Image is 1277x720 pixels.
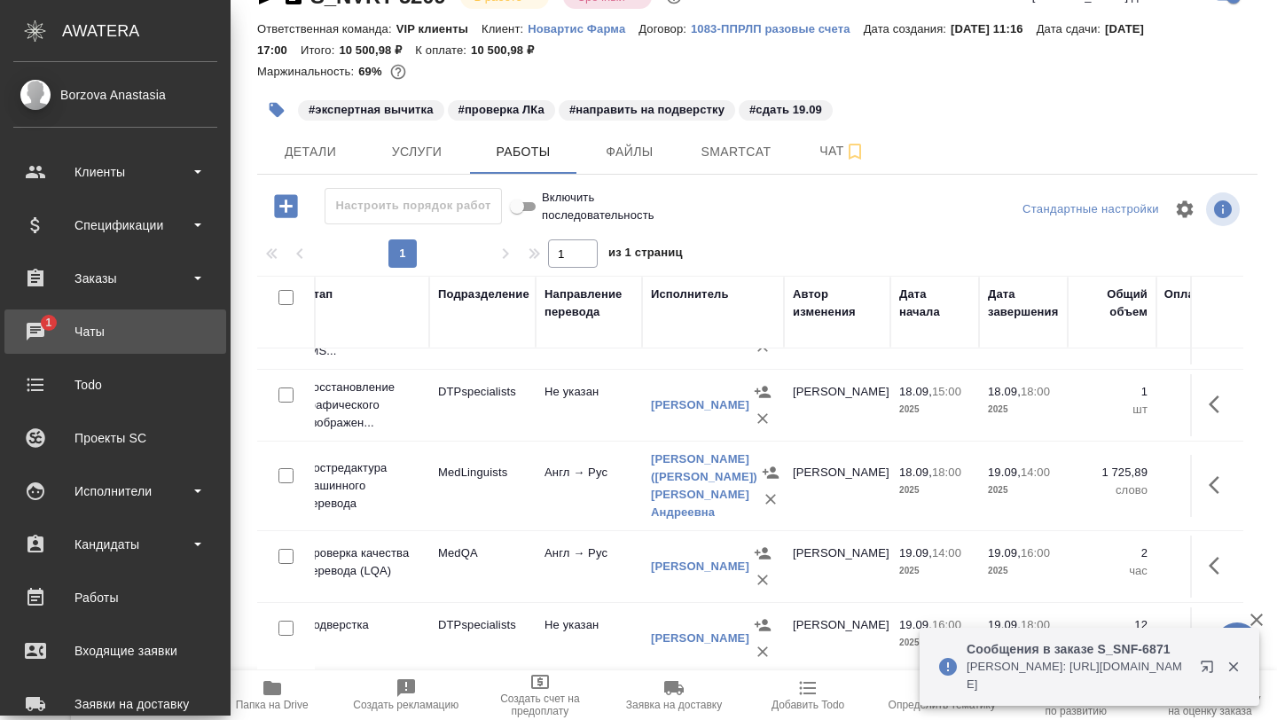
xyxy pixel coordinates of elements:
div: Автор изменения [793,286,881,321]
p: 18:00 [932,466,961,479]
p: 1083-ППРЛП разовые счета [691,22,864,35]
a: Входящие заявки [4,629,226,673]
td: [PERSON_NAME] [784,536,890,598]
td: Англ → Рус [536,536,642,598]
p: 16:00 [932,618,961,631]
p: Ответственная команда: [257,22,396,35]
a: Новартис Фарма [528,20,638,35]
p: 12 [1077,616,1148,634]
div: Подразделение [438,286,529,303]
div: Дата завершения [988,286,1059,321]
div: Чаты [13,318,217,345]
div: Todo [13,372,217,398]
p: Постредактура машинного перевода [305,459,420,513]
p: Маржинальность: [257,65,358,78]
span: 1 [35,314,62,332]
p: 18:00 [1021,618,1050,631]
button: Закрыть [1215,659,1251,675]
span: Файлы [587,141,672,163]
span: Заявка на доставку [626,699,722,711]
td: [PERSON_NAME] [784,607,890,669]
p: #проверка ЛКа [458,101,544,119]
div: Входящие заявки [13,638,217,664]
button: Создать рекламацию [339,670,473,720]
span: Создать счет на предоплату [483,693,596,717]
p: Клиент: [482,22,528,35]
p: 2025 [899,481,970,499]
p: 19.09, [988,618,1021,631]
p: Дата создания: [864,22,951,35]
a: [PERSON_NAME] [651,560,749,573]
button: 2679.39 RUB; [387,60,410,83]
p: 1 [1165,383,1254,401]
p: 18:00 [1021,385,1050,398]
p: 1 725,89 [1077,464,1148,481]
p: [DATE] 11:16 [951,22,1037,35]
p: 19.09, [988,466,1021,479]
p: 69% [358,65,386,78]
p: [PERSON_NAME]: [URL][DOMAIN_NAME] [967,658,1188,693]
p: 2025 [988,481,1059,499]
p: Новартис Фарма [528,22,638,35]
p: #сдать 19.09 [749,101,822,119]
button: Здесь прячутся важные кнопки [1198,616,1241,659]
div: Общий объем [1077,286,1148,321]
p: 2025 [899,634,970,652]
a: Todo [4,363,226,407]
p: 2025 [899,562,970,580]
span: Создать рекламацию [353,699,458,711]
p: К оплате: [415,43,471,57]
span: Работы [481,141,566,163]
span: Настроить таблицу [1163,188,1206,231]
td: [PERSON_NAME] [784,455,890,517]
button: Назначить [749,612,776,638]
td: DTPspecialists [429,374,536,436]
span: Добавить Todo [772,699,844,711]
td: DTPspecialists [429,607,536,669]
p: 19.09, [899,546,932,560]
p: шт [1165,401,1254,419]
div: AWATERA [62,13,231,49]
span: Чат [800,140,885,162]
p: слово [1165,481,1254,499]
p: 2025 [988,562,1059,580]
p: Подверстка [305,616,420,634]
button: Открыть в новой вкладке [1189,649,1232,692]
p: Проверка качества перевода (LQA) [305,544,420,580]
button: Здесь прячутся важные кнопки [1198,544,1241,587]
span: Smartcat [693,141,779,163]
a: 1Чаты [4,309,226,354]
div: Направление перевода [544,286,633,321]
a: [PERSON_NAME] ([PERSON_NAME]) [PERSON_NAME] Андреевна [651,452,757,519]
p: 18.09, [899,385,932,398]
button: Удалить [749,405,776,432]
p: 14:00 [932,546,961,560]
p: 14:00 [1021,466,1050,479]
p: Сообщения в заказе S_SNF-6871 [967,640,1188,658]
p: час [1165,562,1254,580]
div: Исполнитель [651,286,729,303]
p: 19.09, [988,546,1021,560]
p: 12 [1165,616,1254,634]
div: Оплачиваемый объем [1164,286,1254,321]
p: 19.09, [899,618,932,631]
span: Посмотреть информацию [1206,192,1243,226]
a: Проекты SC [4,416,226,460]
p: #экспертная вычитка [309,101,434,119]
button: Удалить [749,638,776,665]
p: шт [1077,401,1148,419]
span: из 1 страниц [608,242,683,268]
p: 2 [1077,544,1148,562]
div: Заказы [13,265,217,292]
button: Папка на Drive [205,670,339,720]
div: Проекты SC [13,425,217,451]
p: VIP клиенты [396,22,482,35]
div: split button [1018,196,1163,223]
span: Услуги [374,141,459,163]
button: Назначить [749,379,776,405]
div: Клиенты [13,159,217,185]
div: Заявки на доставку [13,691,217,717]
div: Borzova Anastasia [13,85,217,105]
button: Удалить [749,567,776,593]
td: MedQA [429,536,536,598]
